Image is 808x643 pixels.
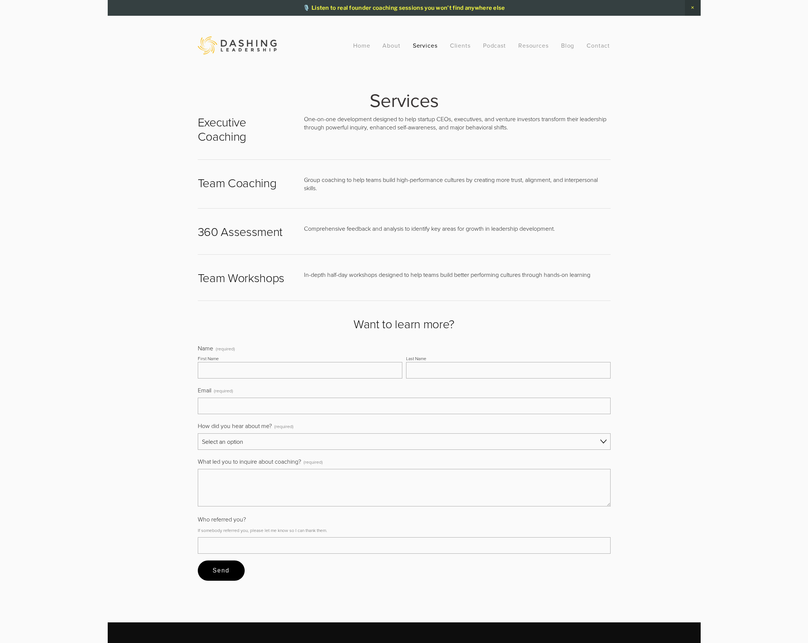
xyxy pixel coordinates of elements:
div: Last Name [406,355,426,362]
p: In-depth half-day workshops designed to help teams build better performing cultures through hands... [304,270,611,279]
span: (required) [304,457,323,467]
a: Home [353,39,370,52]
select: How did you hear about me? [198,433,611,450]
span: (required) [216,347,235,351]
a: Contact [587,39,610,52]
h2: 360 Assessment [198,224,292,239]
p: If somebody referred you, please let me know so I can thank them. [198,525,611,536]
a: Clients [450,39,471,52]
div: First Name [198,355,219,362]
span: What led you to inquire about coaching? [198,457,301,466]
span: Send [213,567,230,574]
h2: Team Coaching [198,176,292,190]
a: Podcast [483,39,506,52]
h2: Team Workshops [198,270,292,285]
span: Email [198,386,211,394]
p: Comprehensive feedback and analysis to identify key areas for growth in leadership development. [304,224,611,233]
span: How did you hear about me? [198,422,272,430]
span: (required) [214,385,233,396]
p: Group coaching to help teams build high-performance cultures by creating more trust, alignment, a... [304,176,611,192]
a: Resources [518,41,549,50]
span: Name [198,344,213,352]
button: SendSend [198,560,245,581]
h2: Want to learn more? [198,317,611,331]
img: Dashing Leadership [198,36,277,54]
a: Blog [561,39,575,52]
a: About [382,39,400,52]
span: Who referred you? [198,515,246,523]
a: Services [413,39,438,52]
p: One-on-one development designed to help startup CEOs, executives, and venture investors transform... [304,115,611,132]
h2: Executive Coaching [198,115,292,144]
span: (required) [274,421,293,432]
h1: Services [198,92,611,108]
